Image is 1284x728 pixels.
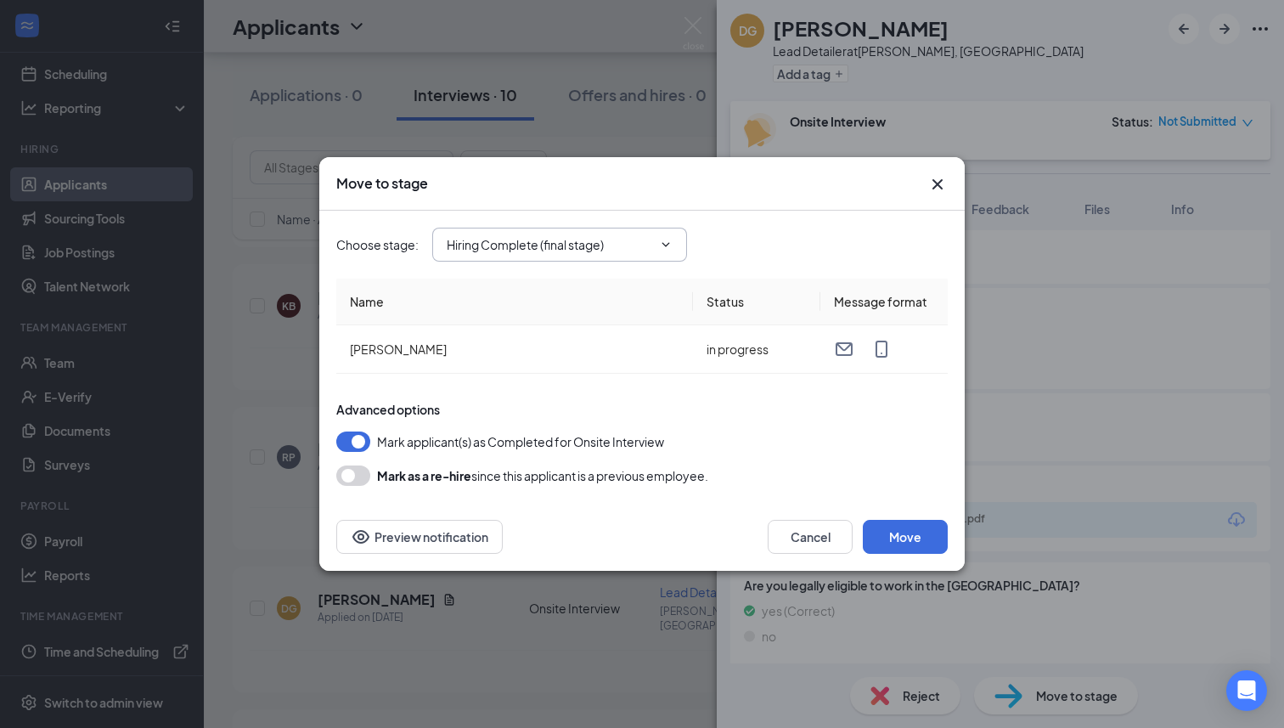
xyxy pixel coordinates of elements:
[927,174,948,195] svg: Cross
[336,235,419,254] span: Choose stage :
[377,468,471,483] b: Mark as a re-hire
[351,527,371,547] svg: Eye
[336,279,693,325] th: Name
[336,174,428,193] h3: Move to stage
[693,325,820,374] td: in progress
[336,401,948,418] div: Advanced options
[693,279,820,325] th: Status
[377,466,708,486] div: since this applicant is a previous employee.
[768,520,853,554] button: Cancel
[927,174,948,195] button: Close
[834,339,854,359] svg: Email
[1226,670,1267,711] div: Open Intercom Messenger
[820,279,948,325] th: Message format
[871,339,892,359] svg: MobileSms
[336,520,503,554] button: Preview notificationEye
[377,432,664,452] span: Mark applicant(s) as Completed for Onsite Interview
[350,341,447,357] span: [PERSON_NAME]
[659,238,673,251] svg: ChevronDown
[863,520,948,554] button: Move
